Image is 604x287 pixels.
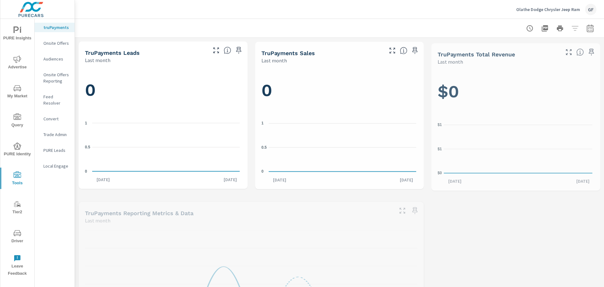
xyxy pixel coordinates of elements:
[397,206,407,216] button: Make Fullscreen
[2,142,32,158] span: PURE Identity
[269,177,291,183] p: [DATE]
[43,24,70,31] p: truPayments
[85,169,87,173] text: 0
[35,146,75,155] div: PURE Leads
[584,22,596,35] button: Select Date Range
[576,48,584,56] span: Total revenue from sales matched to a truPayments lead. [Source: This data is sourced from the de...
[444,178,466,184] p: [DATE]
[438,81,594,103] h1: $0
[387,46,397,56] button: Make Fullscreen
[85,210,193,216] h5: truPayments Reporting Metrics & Data
[400,47,407,55] span: Number of sales matched to a truPayments lead. [Source: This data is sourced from the dealer's DM...
[438,51,515,58] h5: truPayments Total Revenue
[554,22,566,35] button: Print Report
[43,94,70,106] p: Feed Resolver
[35,54,75,64] div: Audiences
[35,114,75,123] div: Convert
[35,161,75,171] div: Local Engage
[2,26,32,42] span: PURE Insights
[43,131,70,138] p: Trade Admin
[261,57,287,64] p: Last month
[85,49,140,56] h5: truPayments Leads
[516,7,580,12] p: Olathe Dodge Chrysler Jeep Ram
[261,121,264,125] text: 1
[438,58,463,66] p: Last month
[261,169,264,174] text: 0
[2,55,32,71] span: Advertise
[261,80,418,101] h1: 0
[2,113,32,129] span: Query
[395,177,417,183] p: [DATE]
[43,147,70,153] p: PURE Leads
[2,200,32,216] span: Tier2
[2,255,32,277] span: Leave Feedback
[2,229,32,245] span: Driver
[2,84,32,100] span: My Market
[585,4,596,15] div: GF
[35,38,75,48] div: Onsite Offers
[261,50,315,56] h5: truPayments Sales
[438,147,442,151] text: $1
[35,130,75,139] div: Trade Admin
[410,46,420,56] span: Save this to your personalized report
[85,121,87,125] text: 1
[211,45,221,55] button: Make Fullscreen
[35,23,75,32] div: truPayments
[438,171,442,175] text: $0
[85,145,90,149] text: 0.5
[92,176,114,183] p: [DATE]
[43,72,70,84] p: Onsite Offers Reporting
[572,178,594,184] p: [DATE]
[43,56,70,62] p: Audiences
[539,22,551,35] button: "Export Report to PDF"
[0,19,34,280] div: nav menu
[234,45,244,55] span: Save this to your personalized report
[35,70,75,86] div: Onsite Offers Reporting
[85,79,241,101] h1: 0
[564,47,574,57] button: Make Fullscreen
[43,163,70,169] p: Local Engage
[43,116,70,122] p: Convert
[261,145,267,150] text: 0.5
[410,206,420,216] span: Save this to your personalized report
[85,56,110,64] p: Last month
[586,47,596,57] span: Save this to your personalized report
[438,123,442,127] text: $1
[35,92,75,108] div: Feed Resolver
[2,171,32,187] span: Tools
[224,47,231,54] span: The number of truPayments leads.
[219,176,241,183] p: [DATE]
[85,217,110,224] p: Last month
[43,40,70,46] p: Onsite Offers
